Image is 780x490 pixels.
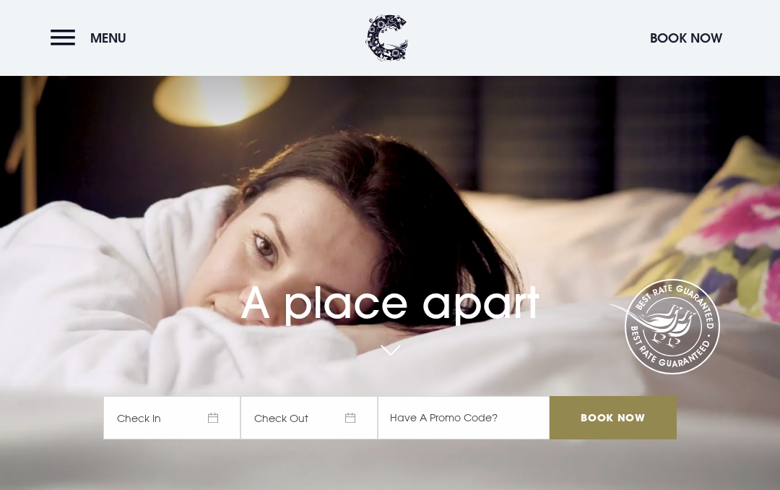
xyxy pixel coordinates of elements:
[378,396,550,439] input: Have A Promo Code?
[90,30,126,46] span: Menu
[240,396,378,439] span: Check Out
[51,22,134,53] button: Menu
[103,396,240,439] span: Check In
[365,14,409,61] img: Clandeboye Lodge
[550,396,677,439] input: Book Now
[103,246,677,328] h1: A place apart
[643,22,729,53] button: Book Now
